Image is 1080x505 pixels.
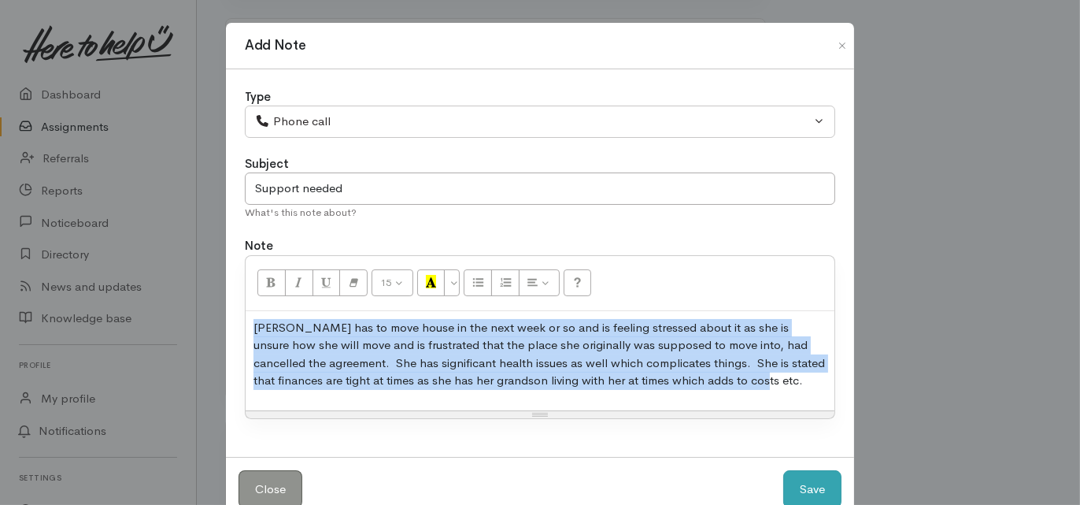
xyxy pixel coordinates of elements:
[464,269,492,296] button: Unordered list (CTRL+SHIFT+NUM7)
[417,269,446,296] button: Recent Color
[245,155,289,173] label: Subject
[245,205,835,221] div: What's this note about?
[339,269,368,296] button: Remove Font Style (CTRL+\)
[830,36,855,55] button: Close
[255,113,811,131] div: Phone call
[372,269,413,296] button: Font Size
[246,411,834,418] div: Resize
[381,276,392,289] span: 15
[253,319,827,390] p: [PERSON_NAME] has to move house in the next week or so and is feeling stressed about it as she is...
[519,269,560,296] button: Paragraph
[257,269,286,296] button: Bold (CTRL+B)
[313,269,341,296] button: Underline (CTRL+U)
[245,106,835,138] button: Phone call
[245,35,305,56] h1: Add Note
[245,237,273,255] label: Note
[491,269,520,296] button: Ordered list (CTRL+SHIFT+NUM8)
[245,88,271,106] label: Type
[444,269,460,296] button: More Color
[285,269,313,296] button: Italic (CTRL+I)
[564,269,592,296] button: Help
